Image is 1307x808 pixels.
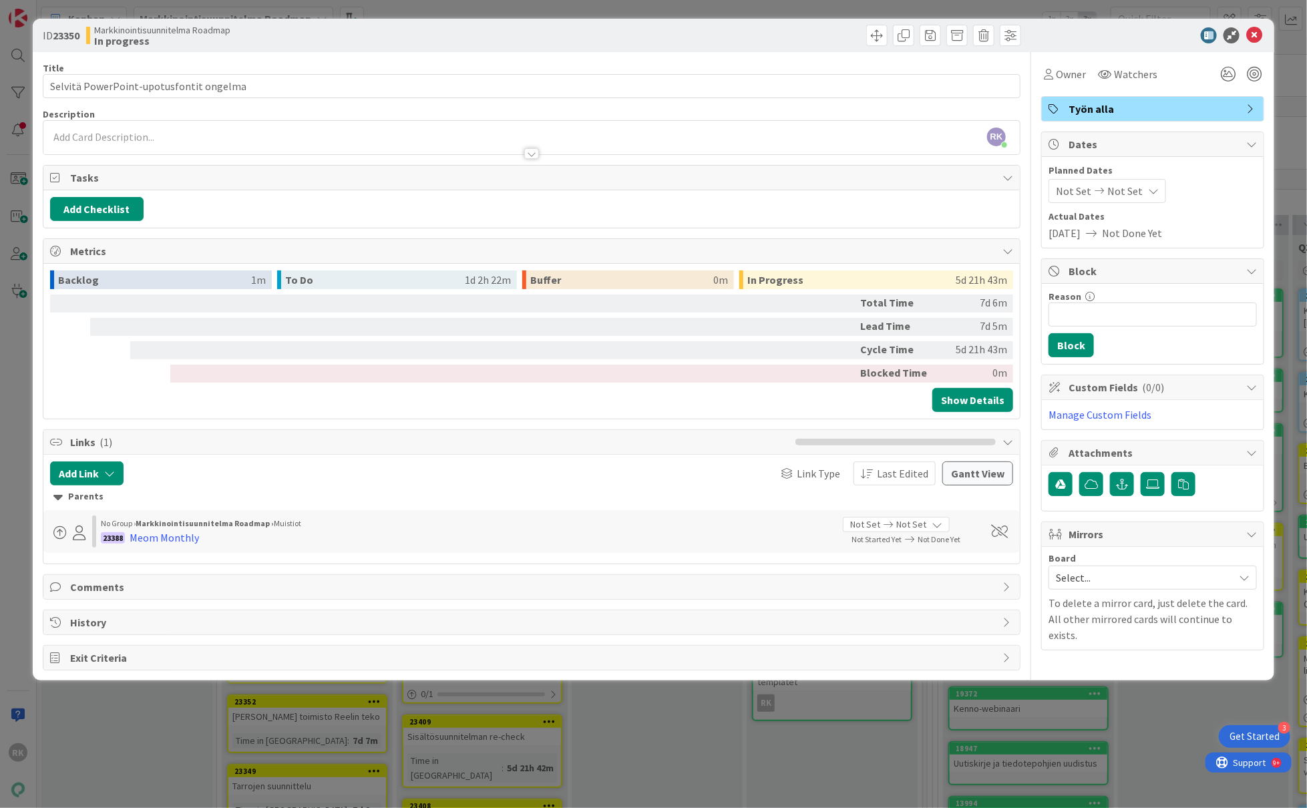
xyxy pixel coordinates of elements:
span: Description [43,108,95,120]
button: Add Checklist [50,197,144,221]
button: Show Details [932,388,1013,412]
button: Last Edited [854,461,936,485]
div: 1d 2h 22m [465,270,511,289]
b: 23350 [53,29,79,42]
button: Gantt View [942,461,1013,485]
span: Metrics [70,243,996,259]
div: Cycle Time [860,341,934,359]
b: In progress [94,35,230,46]
span: Links [70,434,789,450]
span: Not Done Yet [918,534,960,544]
span: Not Set [1107,183,1143,199]
span: Block [1069,263,1240,279]
span: Muistiot [274,518,301,528]
span: ( 1 ) [100,435,112,449]
span: Työn alla [1069,101,1240,117]
span: Comments [70,579,996,595]
label: Title [43,62,64,74]
div: 7d 6m [939,294,1007,313]
span: ID [43,27,79,43]
span: Watchers [1114,66,1157,82]
span: Markkinointisuunnitelma Roadmap [94,25,230,35]
span: [DATE] [1049,225,1081,241]
span: History [70,614,996,630]
span: Attachments [1069,445,1240,461]
span: Not Set [896,518,926,532]
span: Dates [1069,136,1240,152]
span: Tasks [70,170,996,186]
span: Not Done Yet [1102,225,1162,241]
div: 7d 5m [939,318,1007,336]
div: 3 [1278,722,1290,734]
span: Owner [1056,66,1086,82]
b: Markkinointisuunnitelma Roadmap › [136,518,274,528]
div: 5d 21h 43m [939,341,1007,359]
div: Meom Monthly [130,530,199,546]
input: type card name here... [43,74,1020,98]
label: Reason [1049,290,1081,302]
span: Actual Dates [1049,210,1257,224]
span: Link Type [797,465,840,481]
button: Block [1049,333,1094,357]
div: Parents [53,489,1010,504]
span: Support [28,2,61,18]
div: 1m [251,270,266,289]
div: 0m [939,365,1007,383]
span: Not Set [850,518,880,532]
span: Last Edited [877,465,928,481]
span: No Group › [101,518,136,528]
div: Blocked Time [860,365,934,383]
span: Custom Fields [1069,379,1240,395]
div: In Progress [747,270,956,289]
div: 23388 [101,532,125,544]
span: Planned Dates [1049,164,1257,178]
div: Buffer [530,270,713,289]
div: Total Time [860,294,934,313]
span: RK [987,128,1006,146]
div: To Do [285,270,465,289]
span: Select... [1056,568,1227,587]
span: Mirrors [1069,526,1240,542]
div: 5d 21h 43m [956,270,1007,289]
span: Not Set [1056,183,1091,199]
button: Add Link [50,461,124,485]
a: Manage Custom Fields [1049,408,1151,421]
div: Open Get Started checklist, remaining modules: 3 [1219,725,1290,748]
div: Lead Time [860,318,934,336]
p: To delete a mirror card, just delete the card. All other mirrored cards will continue to exists. [1049,595,1257,643]
span: Board [1049,554,1076,563]
span: ( 0/0 ) [1142,381,1164,394]
div: 9+ [67,5,74,16]
div: 0m [713,270,728,289]
div: Backlog [58,270,251,289]
div: Get Started [1230,730,1280,743]
span: Exit Criteria [70,650,996,666]
span: Not Started Yet [852,534,902,544]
